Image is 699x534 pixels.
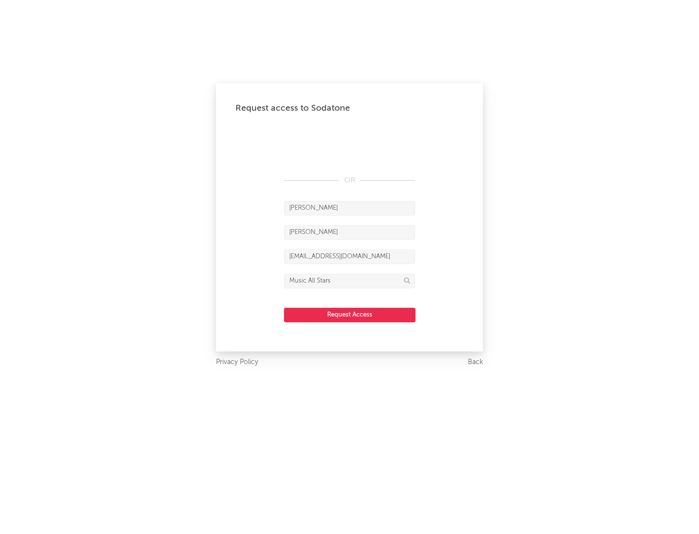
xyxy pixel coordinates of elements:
button: Request Access [284,308,416,322]
input: Last Name [284,225,415,240]
input: Division [284,274,415,288]
input: Email [284,250,415,264]
div: Request access to Sodatone [235,102,464,114]
div: OR [284,175,415,186]
input: First Name [284,201,415,216]
a: Back [468,356,483,368]
a: Privacy Policy [216,356,258,368]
